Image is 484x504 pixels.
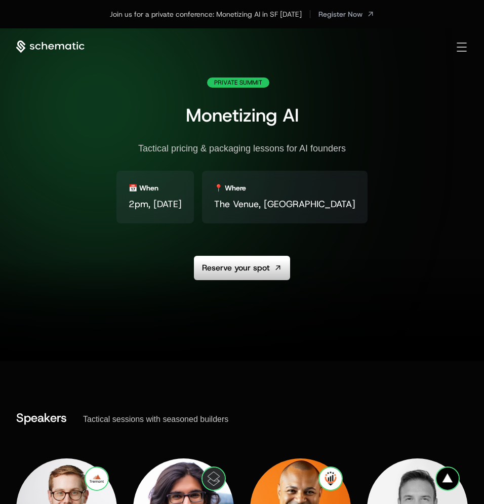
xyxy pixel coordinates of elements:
a: [object Object] [318,6,375,22]
span: Speakers [16,410,67,426]
span: The Venue, [GEOGRAPHIC_DATA] [214,197,355,211]
span: Register Now [318,9,362,19]
div: 📍 Where [214,183,246,193]
img: Tremont VC [85,467,109,491]
div: Tactical pricing & packaging lessons for AI founders [138,143,346,154]
a: Reserve your spot [194,256,290,280]
div: Private Summit [207,77,269,88]
div: Tactical sessions with seasoned builders [83,414,228,424]
img: Vercel [435,467,460,491]
img: Pricing I/O [318,467,343,491]
img: Superhuman [201,467,226,491]
div: Join us for a private conference: Monetizing AI in SF [DATE] [110,9,302,19]
span: Monetizing AI [186,103,299,127]
button: Toggle menu [457,43,466,52]
span: 2pm, [DATE] [129,197,182,211]
div: 📅 When [129,183,158,193]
